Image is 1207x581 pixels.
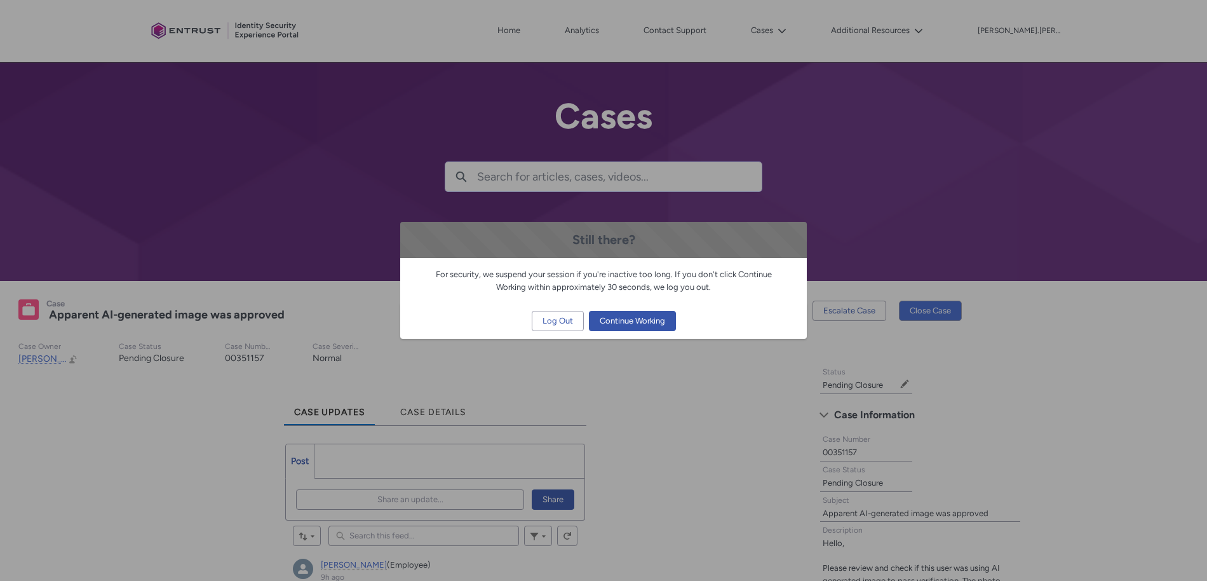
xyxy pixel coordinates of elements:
[532,311,584,331] button: Log Out
[589,311,676,331] button: Continue Working
[981,287,1207,581] iframe: Qualified Messenger
[600,311,665,331] span: Continue Working
[543,311,573,331] span: Log Out
[436,270,772,292] span: For security, we suspend your session if you're inactive too long. If you don't click Continue Wo...
[572,232,635,247] span: Still there?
